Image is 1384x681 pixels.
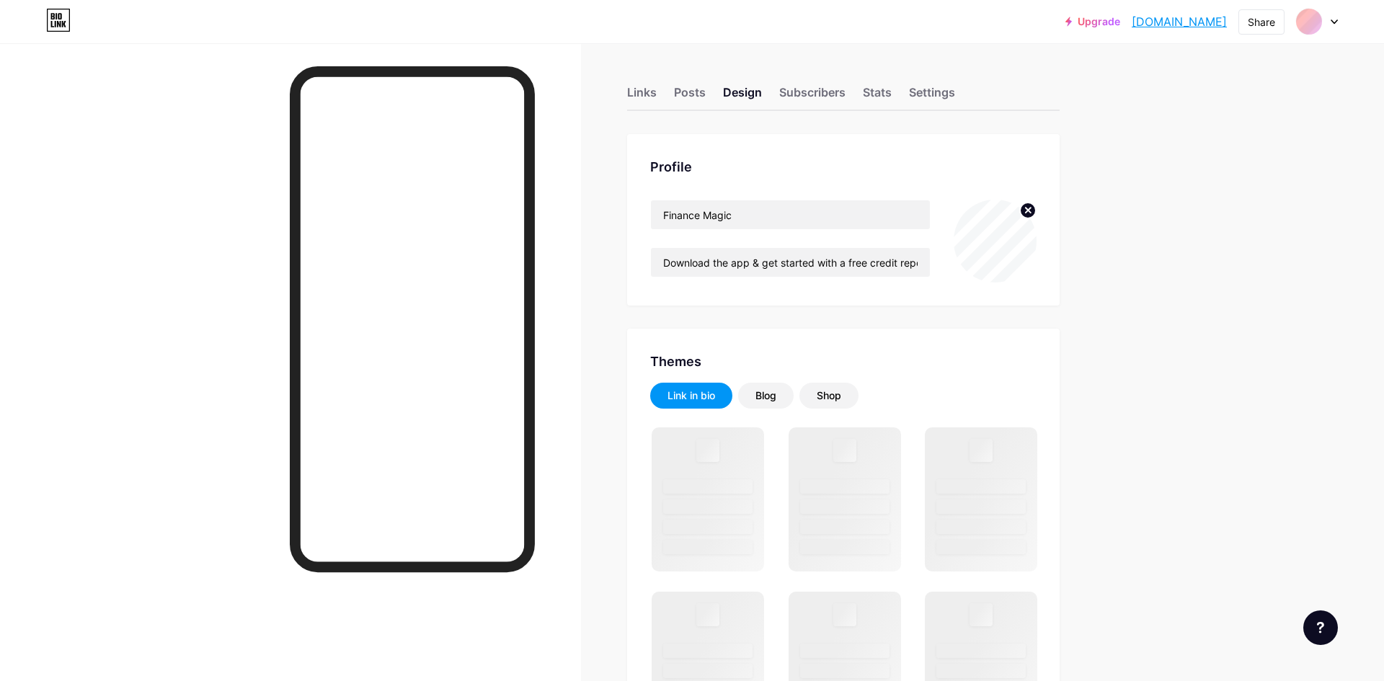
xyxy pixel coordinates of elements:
div: Subscribers [779,84,846,110]
div: Stats [863,84,892,110]
div: Themes [650,352,1037,371]
div: Links [627,84,657,110]
div: Blog [755,388,776,403]
a: [DOMAIN_NAME] [1132,13,1227,30]
div: Posts [674,84,706,110]
input: Name [651,200,930,229]
div: Design [723,84,762,110]
input: Bio [651,248,930,277]
div: Link in bio [667,388,715,403]
div: Share [1248,14,1275,30]
div: Settings [909,84,955,110]
div: Shop [817,388,841,403]
a: Upgrade [1065,16,1120,27]
div: Profile [650,157,1037,177]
